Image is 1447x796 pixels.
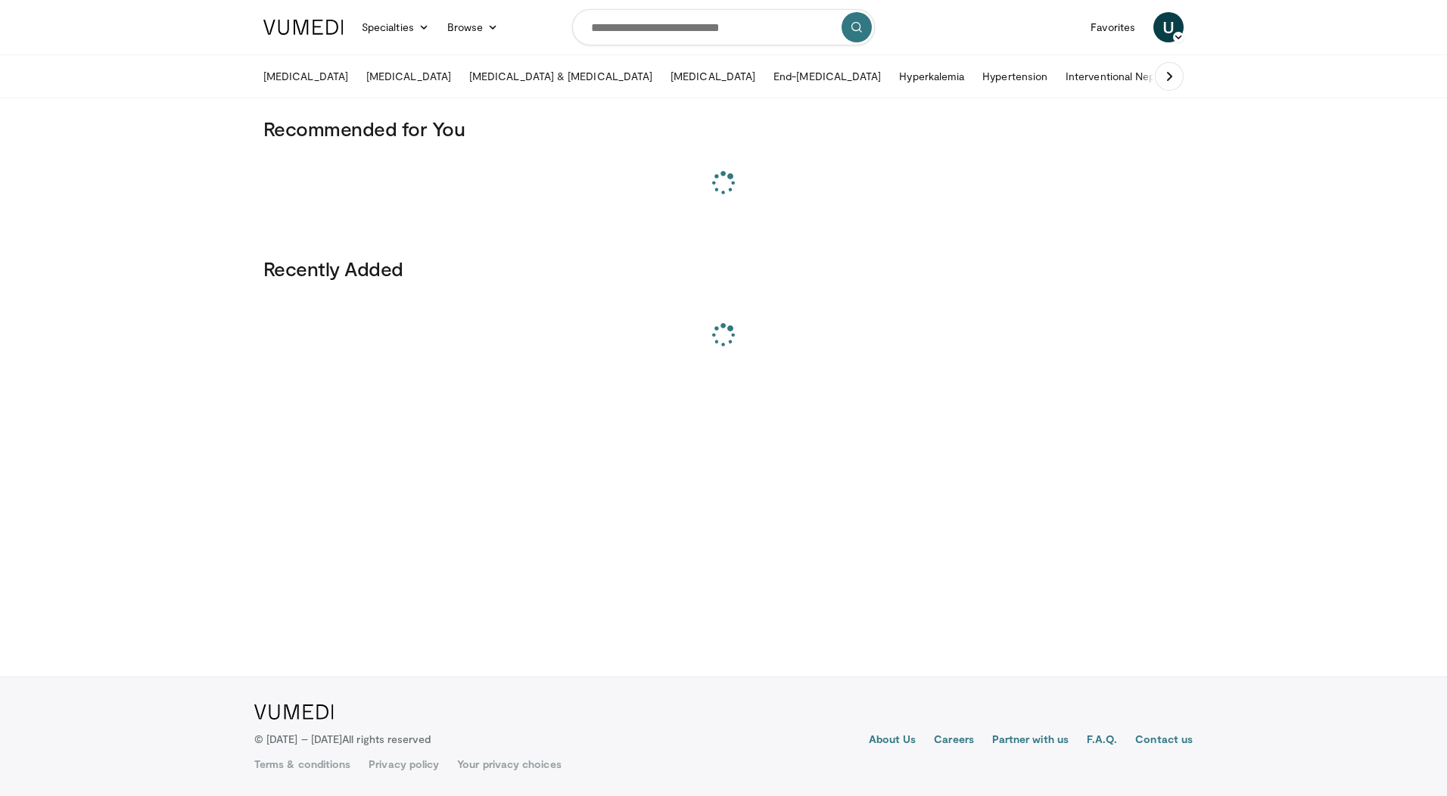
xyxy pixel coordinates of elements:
[460,61,661,92] a: [MEDICAL_DATA] & [MEDICAL_DATA]
[254,61,357,92] a: [MEDICAL_DATA]
[342,732,431,745] span: All rights reserved
[890,61,973,92] a: Hyperkalemia
[357,61,460,92] a: [MEDICAL_DATA]
[254,732,431,747] p: © [DATE] – [DATE]
[572,9,875,45] input: Search topics, interventions
[992,732,1069,750] a: Partner with us
[457,757,561,772] a: Your privacy choices
[254,757,350,772] a: Terms & conditions
[661,61,764,92] a: [MEDICAL_DATA]
[263,20,344,35] img: VuMedi Logo
[1153,12,1184,42] a: U
[1081,12,1144,42] a: Favorites
[353,12,438,42] a: Specialties
[438,12,508,42] a: Browse
[934,732,974,750] a: Careers
[764,61,890,92] a: End-[MEDICAL_DATA]
[1056,61,1200,92] a: Interventional Nephrology
[1135,732,1193,750] a: Contact us
[369,757,439,772] a: Privacy policy
[1087,732,1117,750] a: F.A.Q.
[254,704,334,720] img: VuMedi Logo
[263,117,1184,141] h3: Recommended for You
[973,61,1056,92] a: Hypertension
[263,257,1184,281] h3: Recently Added
[869,732,916,750] a: About Us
